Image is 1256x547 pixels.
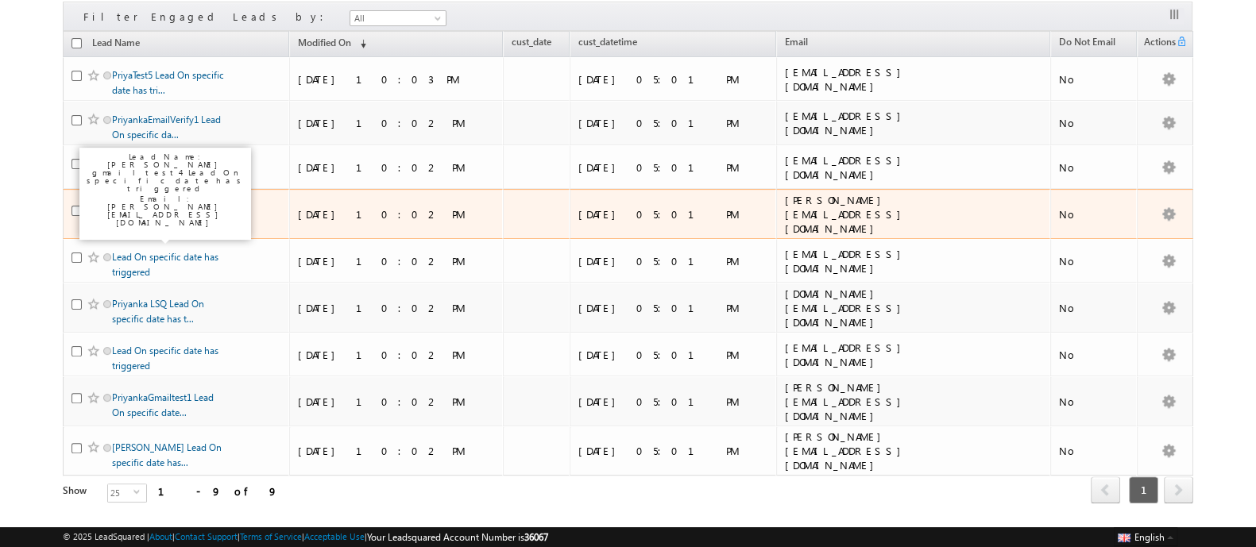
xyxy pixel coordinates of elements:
div: No [1059,348,1130,362]
span: 25 [108,484,133,502]
div: No [1059,254,1130,268]
div: No [1059,444,1130,458]
p: Lead Name: [PERSON_NAME] gmail test4 Lead On specific date has triggered [86,152,245,192]
div: [DATE] 05:01 PM [578,116,769,130]
span: Email [785,36,808,48]
a: cust_datetime [570,33,645,56]
div: [PERSON_NAME][EMAIL_ADDRESS][DOMAIN_NAME] [785,193,1003,236]
div: [DATE] 05:01 PM [578,395,769,409]
p: Email: [PERSON_NAME][EMAIL_ADDRESS][DOMAIN_NAME] [86,195,245,226]
a: Acceptable Use [304,531,365,541]
div: Filter Engaged Leads by: [83,10,334,24]
a: Lead Name [84,34,148,56]
a: Contact Support [175,531,238,541]
div: [DATE] 10:02 PM [298,160,496,175]
button: English [1114,527,1177,546]
div: [DATE] 05:01 PM [578,444,769,458]
div: Show [63,483,95,498]
div: [DATE] 10:02 PM [298,116,496,130]
a: All [350,10,446,26]
span: © 2025 LeadSquared | | | | | [63,530,548,545]
div: 1 - 9 of 9 [158,482,278,500]
div: No [1059,116,1130,130]
span: Do Not Email [1059,36,1115,48]
div: No [1059,301,1130,315]
span: English [1134,531,1165,543]
span: Modified On [298,37,351,48]
div: No [1059,160,1130,175]
a: Lead On specific date has triggered [112,345,218,372]
div: No [1059,72,1130,87]
span: cust_datetime [578,36,637,48]
span: select [133,488,146,495]
a: Priyanka LSQ Lead On specific date has t... [112,298,204,325]
div: [DATE] 05:01 PM [578,207,769,221]
span: 1 [1129,476,1158,503]
a: Modified On (sorted descending) [290,33,374,56]
span: All [350,11,439,25]
div: [DATE] 10:02 PM [298,254,496,268]
a: [PERSON_NAME] Lead On specific date has... [112,441,222,468]
div: [DATE] 05:01 PM [578,72,769,87]
span: prev [1091,476,1120,503]
div: [DATE] 10:02 PM [298,444,496,458]
div: No [1059,207,1130,221]
a: About [149,531,172,541]
a: Email [777,33,816,56]
span: cust_date [512,36,551,48]
div: [DOMAIN_NAME][EMAIL_ADDRESS][DOMAIN_NAME] [785,287,1003,329]
div: [PERSON_NAME][EMAIL_ADDRESS][DOMAIN_NAME] [785,430,1003,472]
div: [EMAIL_ADDRESS][DOMAIN_NAME] [785,341,1003,369]
span: Actions [1138,33,1176,56]
a: Lead On specific date has triggered [112,251,218,278]
div: [DATE] 05:01 PM [578,160,769,175]
a: next [1164,478,1193,503]
a: PriyankaEmailVerify1 Lead On specific da... [112,114,221,141]
div: [PERSON_NAME][EMAIL_ADDRESS][DOMAIN_NAME] [785,380,1003,423]
div: [DATE] 05:01 PM [578,301,769,315]
div: [DATE] 05:01 PM [578,348,769,362]
div: [DATE] 10:02 PM [298,348,496,362]
a: PriyaTest5 Lead On specific date has tri... [112,69,224,96]
a: Terms of Service [240,531,302,541]
div: [DATE] 10:02 PM [298,301,496,315]
div: [DATE] 10:02 PM [298,395,496,409]
a: Do Not Email [1051,33,1123,56]
div: [EMAIL_ADDRESS][DOMAIN_NAME] [785,247,1003,275]
div: [EMAIL_ADDRESS][DOMAIN_NAME] [785,109,1003,137]
div: [DATE] 10:03 PM [298,72,496,87]
span: next [1164,476,1193,503]
a: cust_date [504,33,559,56]
a: PriyankaGmailtest1 Lead On specific date... [112,391,214,418]
div: [DATE] 10:02 PM [298,207,496,221]
a: prev [1091,478,1120,503]
div: No [1059,395,1130,409]
div: [DATE] 05:01 PM [578,254,769,268]
span: (sorted descending) [354,37,366,50]
div: [EMAIL_ADDRESS][DOMAIN_NAME] [785,65,1003,94]
span: Your Leadsquared Account Number is [367,531,548,543]
span: 36067 [524,531,548,543]
div: [EMAIL_ADDRESS][DOMAIN_NAME] [785,153,1003,182]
